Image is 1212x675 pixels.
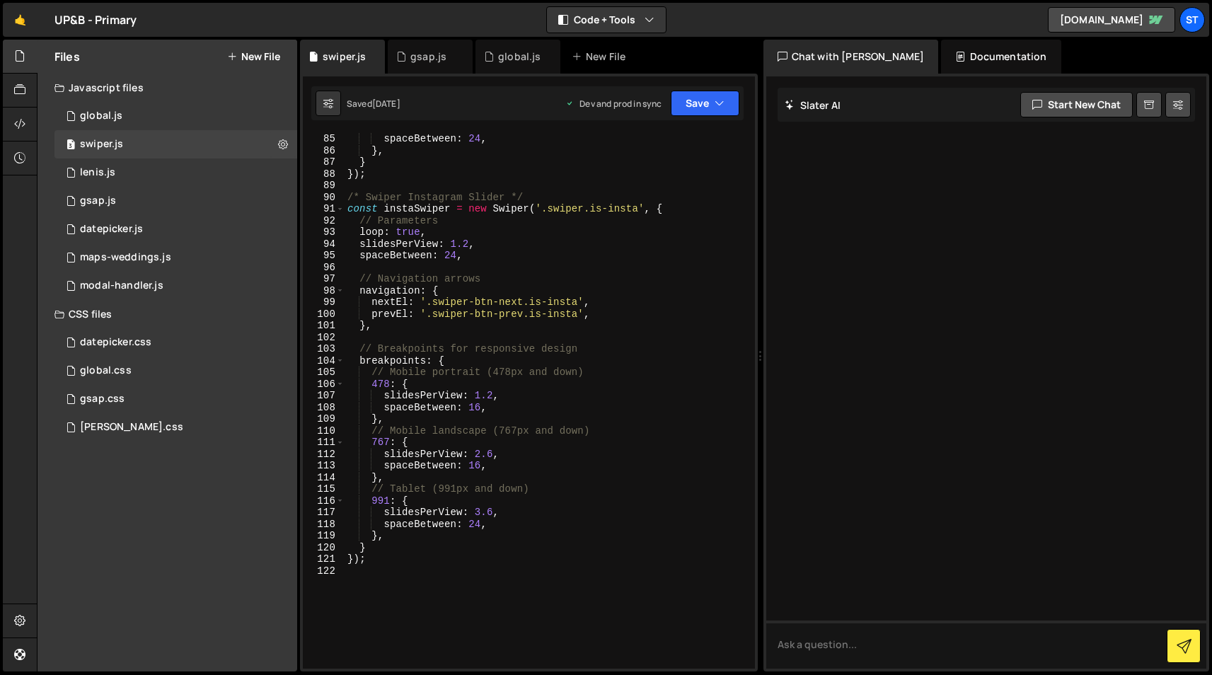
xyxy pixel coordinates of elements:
div: 5414/36322.js [54,272,297,300]
div: 101 [303,320,345,332]
div: 95 [303,250,345,262]
div: gsap.css [80,393,125,405]
div: gsap.js [80,195,116,207]
div: 5414/36314.css [54,328,297,357]
div: 115 [303,483,345,495]
div: 86 [303,145,345,157]
h2: Slater AI [785,98,841,112]
div: 85 [303,133,345,145]
div: 5414/39467.css [54,413,297,442]
button: New File [227,51,280,62]
div: Saved [347,98,400,110]
div: Javascript files [37,74,297,102]
div: UP&B - Primary [54,11,137,28]
div: 96 [303,262,345,274]
div: 108 [303,402,345,414]
div: 105 [303,367,345,379]
div: 116 [303,495,345,507]
div: 87 [303,156,345,168]
div: 5414/36317.js [54,158,297,187]
div: global.js [498,50,541,64]
div: 99 [303,296,345,308]
div: swiper.js [323,50,366,64]
div: New File [572,50,631,64]
div: Dev and prod in sync [565,98,662,110]
div: 113 [303,460,345,472]
div: 89 [303,180,345,192]
h2: Files [54,49,80,64]
span: 3 [67,140,75,151]
div: 97 [303,273,345,285]
div: 118 [303,519,345,531]
div: [DATE] [372,98,400,110]
div: 91 [303,203,345,215]
div: CSS files [37,300,297,328]
div: Chat with [PERSON_NAME] [763,40,939,74]
div: 5414/36313.css [54,385,297,413]
div: lenis.js [80,166,115,179]
div: 106 [303,379,345,391]
div: swiper.js [80,138,123,151]
div: 103 [303,343,345,355]
div: 102 [303,332,345,344]
div: 88 [303,168,345,180]
div: 114 [303,472,345,484]
div: 110 [303,425,345,437]
div: 100 [303,308,345,321]
button: Code + Tools [547,7,666,33]
div: 5414/36298.css [54,357,297,385]
div: 119 [303,530,345,542]
div: 109 [303,413,345,425]
button: Start new chat [1020,92,1133,117]
div: Documentation [941,40,1061,74]
a: [DOMAIN_NAME] [1048,7,1175,33]
div: 92 [303,215,345,227]
div: datepicker.css [80,336,151,349]
div: 5414/36306.js [54,187,297,215]
div: 94 [303,238,345,250]
div: 120 [303,542,345,554]
div: 98 [303,285,345,297]
a: 🤙 [3,3,37,37]
div: 104 [303,355,345,367]
a: st [1179,7,1205,33]
div: 111 [303,437,345,449]
div: 107 [303,390,345,402]
div: maps-weddings.js [80,251,171,264]
div: 122 [303,565,345,577]
div: 5414/36297.js [54,102,297,130]
div: 5414/44185.js [54,130,297,158]
div: 5414/36318.js [54,215,297,243]
div: 121 [303,553,345,565]
div: 5414/36490.js [54,243,297,272]
div: [PERSON_NAME].css [80,421,183,434]
div: 117 [303,507,345,519]
div: global.css [80,364,132,377]
div: datepicker.js [80,223,143,236]
div: global.js [80,110,122,122]
div: 93 [303,226,345,238]
div: 112 [303,449,345,461]
div: gsap.js [410,50,446,64]
div: modal-handler.js [80,279,163,292]
div: 90 [303,192,345,204]
button: Save [671,91,739,116]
